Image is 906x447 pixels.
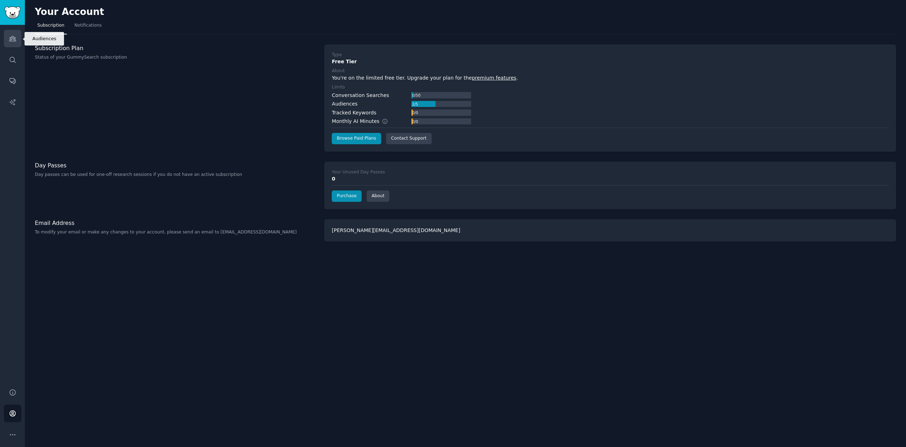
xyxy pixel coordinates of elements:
[411,118,419,125] div: 0 / 0
[35,6,104,18] h2: Your Account
[35,219,317,227] h3: Email Address
[332,84,345,91] div: Limits
[332,92,389,99] div: Conversation Searches
[411,101,419,107] div: 2 / 5
[332,100,357,108] div: Audiences
[332,175,889,183] div: 0
[35,54,317,61] p: Status of your GummySearch subscription
[37,22,64,29] span: Subscription
[332,68,345,74] div: About
[74,22,102,29] span: Notifications
[332,169,385,176] div: Your Unused Day Passes
[332,190,362,202] a: Purchase
[35,162,317,169] h3: Day Passes
[472,75,516,81] a: premium features
[332,118,395,125] div: Monthly AI Minutes
[35,229,317,236] p: To modify your email or make any changes to your account, please send an email to [EMAIL_ADDRESS]...
[72,20,104,34] a: Notifications
[4,6,21,19] img: GummySearch logo
[332,58,889,65] div: Free Tier
[332,52,342,58] div: Type
[332,109,376,117] div: Tracked Keywords
[35,20,67,34] a: Subscription
[35,44,317,52] h3: Subscription Plan
[411,109,419,116] div: 0 / 0
[35,172,317,178] p: Day passes can be used for one-off research sessions if you do not have an active subscription
[386,133,432,144] a: Contact Support
[367,190,389,202] a: About
[324,219,896,242] div: [PERSON_NAME][EMAIL_ADDRESS][DOMAIN_NAME]
[332,74,889,82] div: You're on the limited free tier. Upgrade your plan for the .
[332,133,381,144] a: Browse Paid Plans
[411,92,421,98] div: 0 / 50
